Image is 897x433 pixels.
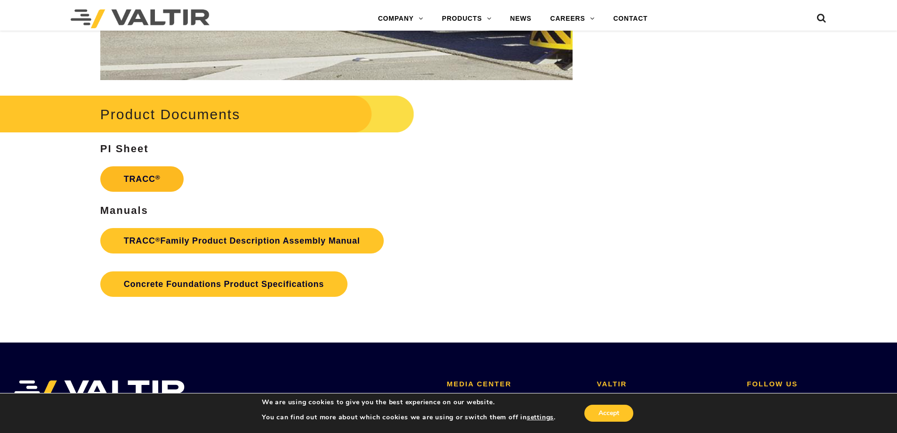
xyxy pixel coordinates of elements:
[262,413,556,422] p: You can find out more about which cookies we are using or switch them off in .
[262,398,556,407] p: We are using cookies to give you the best experience on our website.
[527,413,554,422] button: settings
[369,9,433,28] a: COMPANY
[100,204,148,216] strong: Manuals
[747,380,883,388] h2: FOLLOW US
[604,9,657,28] a: CONTACT
[584,405,633,422] button: Accept
[100,143,149,155] strong: PI Sheet
[155,174,161,181] sup: ®
[155,236,161,243] sup: ®
[100,166,184,192] a: TRACC®
[14,380,185,404] img: VALTIR
[433,9,501,28] a: PRODUCTS
[501,9,541,28] a: NEWS
[541,9,604,28] a: CAREERS
[100,228,384,253] a: TRACC®Family Product Description Assembly Manual
[597,380,733,388] h2: VALTIR
[71,9,210,28] img: Valtir
[100,271,347,297] a: Concrete Foundations Product Specifications
[447,380,583,388] h2: MEDIA CENTER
